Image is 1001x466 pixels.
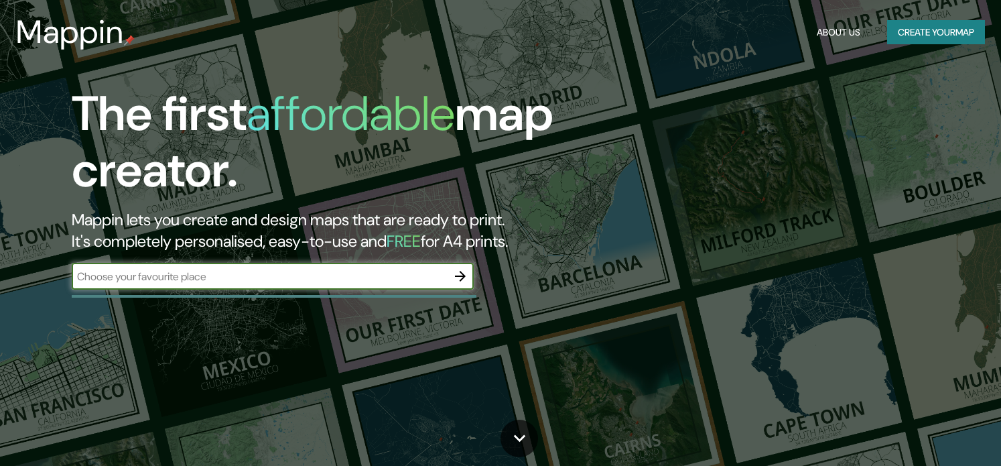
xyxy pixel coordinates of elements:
[72,209,572,252] h2: Mappin lets you create and design maps that are ready to print. It's completely personalised, eas...
[387,231,421,251] h5: FREE
[247,82,455,145] h1: affordable
[124,35,135,46] img: mappin-pin
[72,269,447,284] input: Choose your favourite place
[811,20,866,45] button: About Us
[16,13,124,51] h3: Mappin
[887,20,985,45] button: Create yourmap
[72,86,572,209] h1: The first map creator.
